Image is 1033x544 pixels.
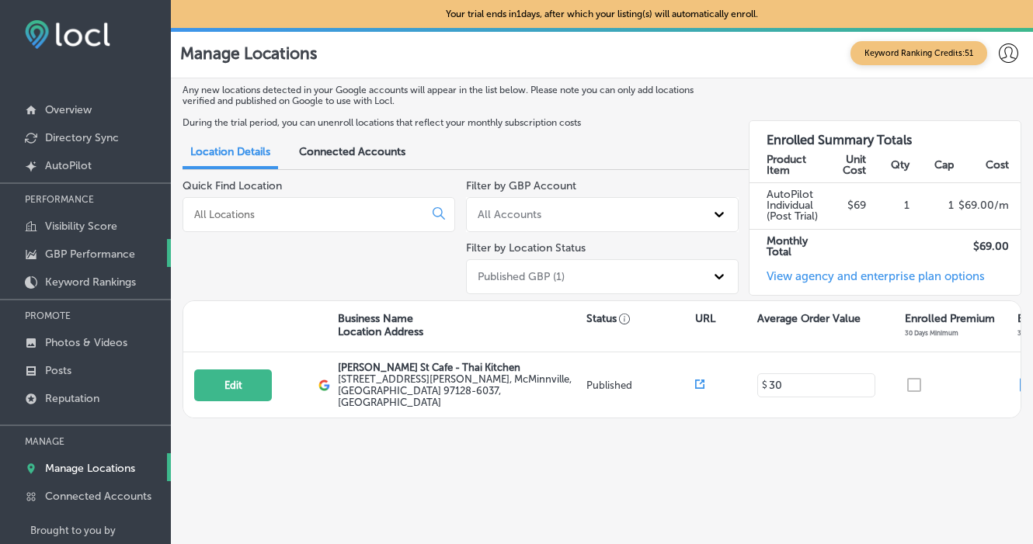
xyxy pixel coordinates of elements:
strong: Product Item [767,153,806,177]
td: AutoPilot Individual (Post Trial) [750,182,823,229]
p: Visibility Score [45,220,117,233]
p: Published [586,379,695,391]
p: Enrolled Premium [905,312,995,325]
img: logo [318,379,330,391]
td: $ 69.00 [955,229,1021,264]
a: View agency and enterprise plan options [750,269,985,295]
label: [STREET_ADDRESS][PERSON_NAME] , McMinnville, [GEOGRAPHIC_DATA] 97128-6037, [GEOGRAPHIC_DATA] [338,373,583,408]
span: Connected Accounts [299,145,405,158]
p: Your trial ends in 1 days, after which your listing(s) will automatically enroll. [446,9,758,19]
td: Monthly Total [750,229,823,264]
p: Directory Sync [45,131,119,144]
p: Reputation [45,392,99,405]
th: Qty [867,147,911,182]
p: Any new locations detected in your Google accounts will appear in the list below. Please note you... [183,85,728,106]
th: Cap [910,147,955,182]
label: Filter by GBP Account [466,179,576,192]
p: During the trial period, you can unenroll locations that reflect your monthly subscription costs [183,117,728,128]
td: 1 [910,182,955,229]
td: 1 [867,182,911,229]
p: $ [762,379,767,390]
p: GBP Performance [45,248,135,261]
img: fda3e92497d09a02dc62c9cd864e3231.png [25,20,110,49]
span: Keyword Ranking Credits: 51 [850,41,987,65]
button: Edit [194,369,272,401]
p: Business Name Location Address [338,312,423,338]
p: 30 Days Minimum [905,329,958,337]
th: Unit Cost [823,147,867,182]
td: $69 [823,182,867,229]
p: URL [695,312,715,325]
p: Brought to you by [30,525,171,536]
th: Cost [955,147,1021,182]
td: $ 69.00 /m [955,182,1021,229]
div: All Accounts [478,208,541,221]
p: AutoPilot [45,159,92,172]
input: All Locations [193,207,420,221]
p: Status [586,312,695,325]
p: Average Order Value [757,312,861,325]
p: Posts [45,364,71,377]
h3: Enrolled Summary Totals [750,121,1021,147]
p: Connected Accounts [45,490,151,503]
div: Published GBP (1) [478,270,565,283]
p: Photos & Videos [45,336,127,349]
p: Manage Locations [45,462,135,475]
p: Overview [45,103,92,116]
label: Filter by Location Status [466,241,586,255]
p: [PERSON_NAME] St Cafe - Thai Kitchen [338,362,583,373]
span: Location Details [190,145,270,158]
label: Quick Find Location [183,179,282,192]
p: Manage Locations [180,43,317,63]
p: Keyword Rankings [45,275,136,289]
